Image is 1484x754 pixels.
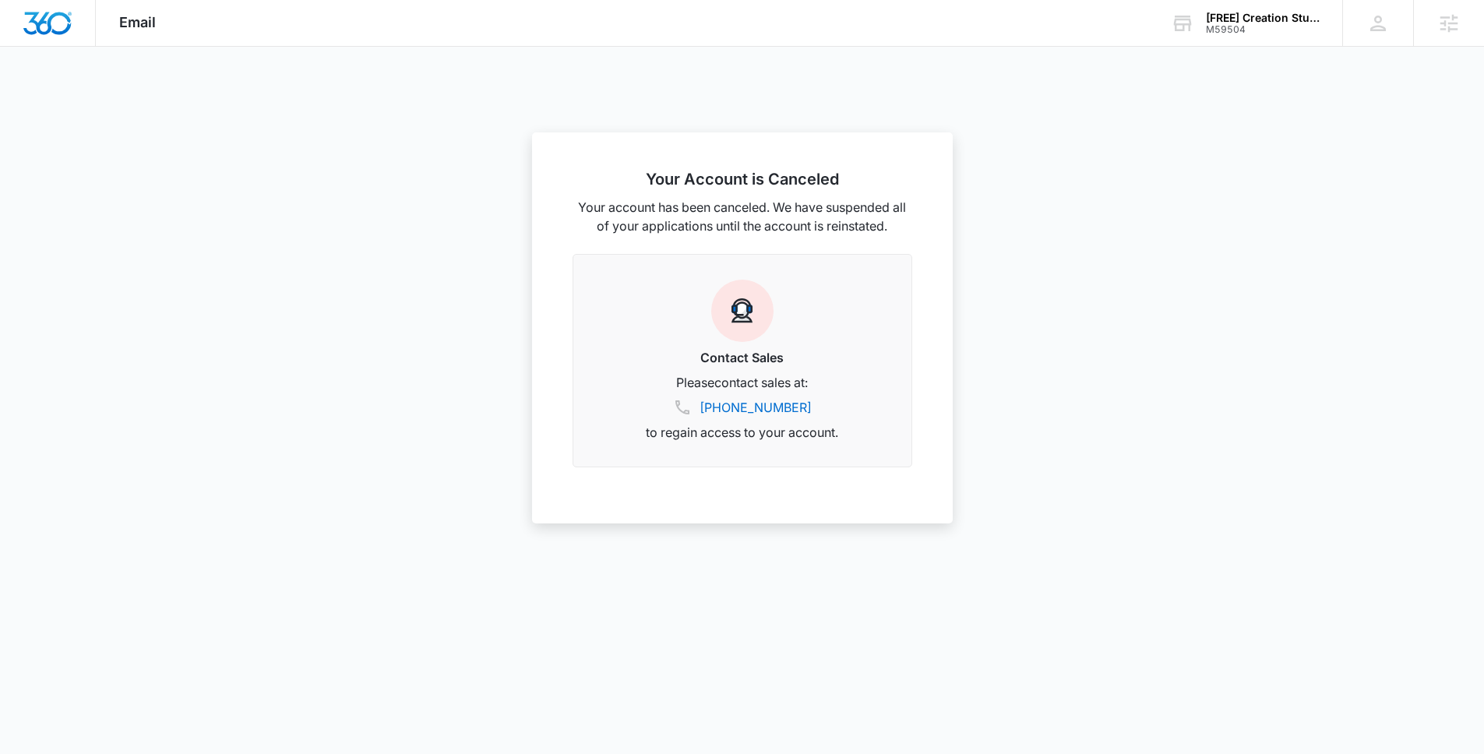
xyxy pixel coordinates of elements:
p: Please contact sales at: to regain access to your account. [592,373,893,442]
span: Email [119,14,156,30]
h2: Your Account is Canceled [573,170,912,188]
div: account id [1206,24,1320,35]
p: Your account has been canceled. We have suspended all of your applications until the account is r... [573,198,912,235]
a: [PHONE_NUMBER] [700,398,812,417]
h3: Contact Sales [592,348,893,367]
div: account name [1206,12,1320,24]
